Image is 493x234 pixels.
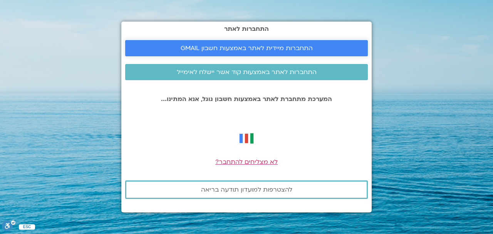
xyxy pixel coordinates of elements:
span: להצטרפות למועדון תודעה בריאה [201,186,292,193]
p: המערכת מתחברת לאתר באמצעות חשבון גוגל, אנא המתינו... [125,96,368,103]
span: התחברות מיידית לאתר באמצעות חשבון GMAIL [181,45,313,52]
a: לא מצליחים להתחבר? [215,158,278,166]
a: התחברות לאתר באמצעות קוד אשר יישלח לאימייל [125,64,368,80]
a: התחברות מיידית לאתר באמצעות חשבון GMAIL [125,40,368,56]
span: התחברות לאתר באמצעות קוד אשר יישלח לאימייל [177,69,317,76]
a: להצטרפות למועדון תודעה בריאה [125,180,368,199]
h2: התחברות לאתר [125,25,368,32]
